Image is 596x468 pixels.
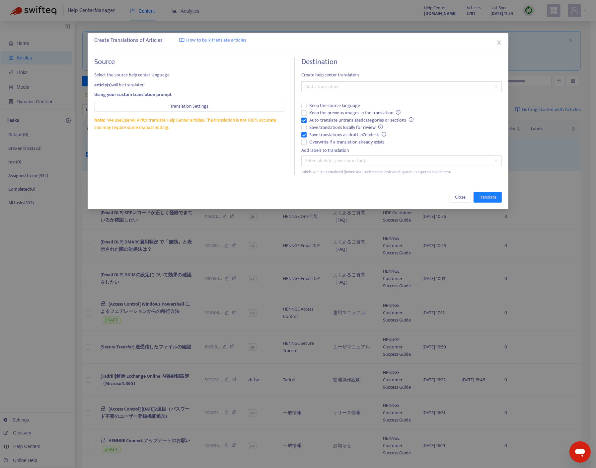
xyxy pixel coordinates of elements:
span: Note: [94,116,105,124]
span: Close [455,194,466,201]
button: Close [450,192,471,203]
span: info-circle [378,125,383,129]
span: Save translations as draft in Zendesk [307,131,389,139]
span: Select the source help center language [94,71,284,79]
div: Using your custom translation prompt [94,91,284,98]
div: Add labels to translation [301,147,502,154]
span: Keep the source language [307,102,363,109]
span: close [496,40,502,45]
span: info-circle [396,110,401,115]
iframe: メッセージングウィンドウを開くボタン [569,441,591,463]
span: info-circle [382,132,386,137]
a: OpenAI API [121,116,143,124]
span: Create help center translation [301,71,502,79]
div: We use to translate Help Center articles. The translation is not 100% accurate and may require so... [94,117,284,131]
button: Translate [474,192,502,203]
strong: article(s) [94,81,112,89]
span: Translation Settings [170,103,208,110]
h4: Source [94,57,284,66]
span: How to bulk translate articles [186,37,246,44]
h4: Destination [301,57,502,66]
img: image-link [179,38,185,43]
span: Save translations locally for review [307,124,386,131]
div: Create Translations of Articles [94,37,502,45]
span: Auto-translate untranslated categories or sections [307,117,416,124]
div: will be translated [94,81,284,89]
button: Close [495,39,503,46]
span: Overwrite if a translation already exists [307,139,387,146]
a: How to bulk translate articles [179,37,246,44]
button: Translation Settings [94,101,284,112]
div: Labels will be normalized (lowercase, underscores instead of spaces, no special characters). [301,169,502,175]
span: info-circle [409,117,413,122]
span: Keep the previous images in the translation [307,109,403,117]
